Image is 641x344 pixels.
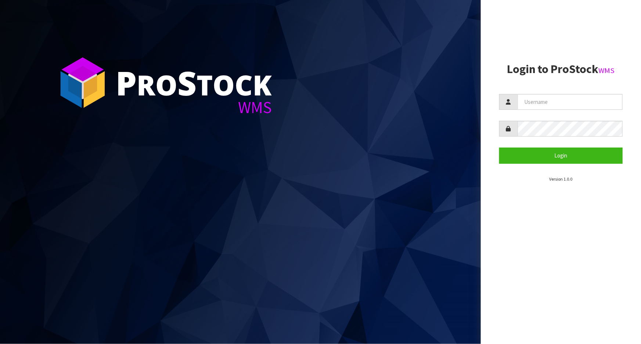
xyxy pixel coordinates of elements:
button: Login [499,148,623,163]
div: WMS [116,99,272,116]
div: ro tock [116,66,272,99]
img: ProStock Cube [55,55,110,110]
span: P [116,60,137,105]
small: WMS [599,66,615,75]
small: Version 1.0.0 [549,176,572,182]
input: Username [518,94,623,110]
span: S [177,60,197,105]
h2: Login to ProStock [499,63,623,76]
